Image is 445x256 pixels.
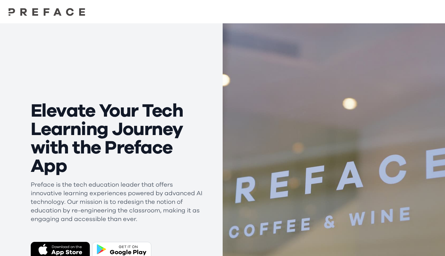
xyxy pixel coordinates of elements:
div: Download on the [51,244,82,249]
h1: Elevate Your Tech Learning Journey with the Preface App [31,102,203,176]
img: Preface Logo [6,7,88,16]
div: GET IT ON [110,244,146,249]
p: Preface is the tech education leader that offers innovative learning experiences powered by advan... [31,180,203,223]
